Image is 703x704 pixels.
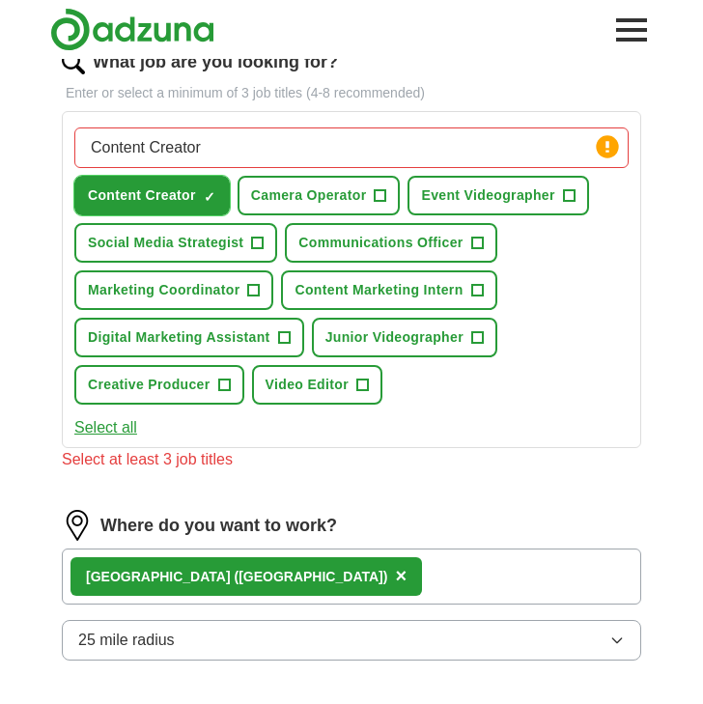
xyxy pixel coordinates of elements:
button: Creative Producer [74,365,244,405]
button: Marketing Coordinator [74,270,273,310]
button: Content Creator✓ [74,176,230,215]
button: Junior Videographer [312,318,497,357]
span: Social Media Strategist [88,233,243,253]
span: Communications Officer [298,233,463,253]
button: Content Marketing Intern [281,270,496,310]
button: Digital Marketing Assistant [74,318,304,357]
span: × [395,565,407,586]
p: Enter or select a minimum of 3 job titles (4-8 recommended) [62,83,641,103]
img: location.png [62,510,93,541]
span: Video Editor [266,375,349,395]
button: 25 mile radius [62,620,641,661]
span: 25 mile radius [78,629,175,652]
div: Select at least 3 job titles [62,448,641,471]
button: Social Media Strategist [74,223,277,263]
button: Select all [74,416,137,439]
span: Content Marketing Intern [295,280,463,300]
span: Digital Marketing Assistant [88,327,270,348]
span: Content Creator [88,185,196,206]
img: search.png [62,51,85,74]
span: Event Videographer [421,185,554,206]
img: Adzuna logo [50,8,214,51]
strong: [GEOGRAPHIC_DATA] [86,569,231,584]
span: Camera Operator [251,185,367,206]
button: Video Editor [252,365,382,405]
button: Communications Officer [285,223,496,263]
span: ([GEOGRAPHIC_DATA]) [234,569,387,584]
input: Type a job title and press enter [74,127,629,168]
label: Where do you want to work? [100,513,337,539]
span: Creative Producer [88,375,211,395]
button: × [395,562,407,591]
span: ✓ [204,189,215,205]
label: What job are you looking for? [93,49,338,75]
button: Toggle main navigation menu [610,9,653,51]
button: Event Videographer [408,176,588,215]
button: Camera Operator [238,176,401,215]
span: Junior Videographer [325,327,464,348]
span: Marketing Coordinator [88,280,239,300]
